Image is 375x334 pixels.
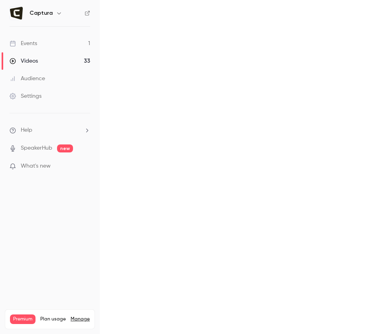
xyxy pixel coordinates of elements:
[21,144,52,152] a: SpeakerHub
[10,126,90,134] li: help-dropdown-opener
[10,75,45,83] div: Audience
[10,40,37,47] div: Events
[40,316,66,322] span: Plan usage
[57,144,73,152] span: new
[21,162,51,170] span: What's new
[21,126,32,134] span: Help
[71,316,90,322] a: Manage
[10,57,38,65] div: Videos
[30,9,53,17] h6: Captura
[81,163,90,170] iframe: Noticeable Trigger
[10,314,36,324] span: Premium
[10,7,23,20] img: Captura
[10,92,41,100] div: Settings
